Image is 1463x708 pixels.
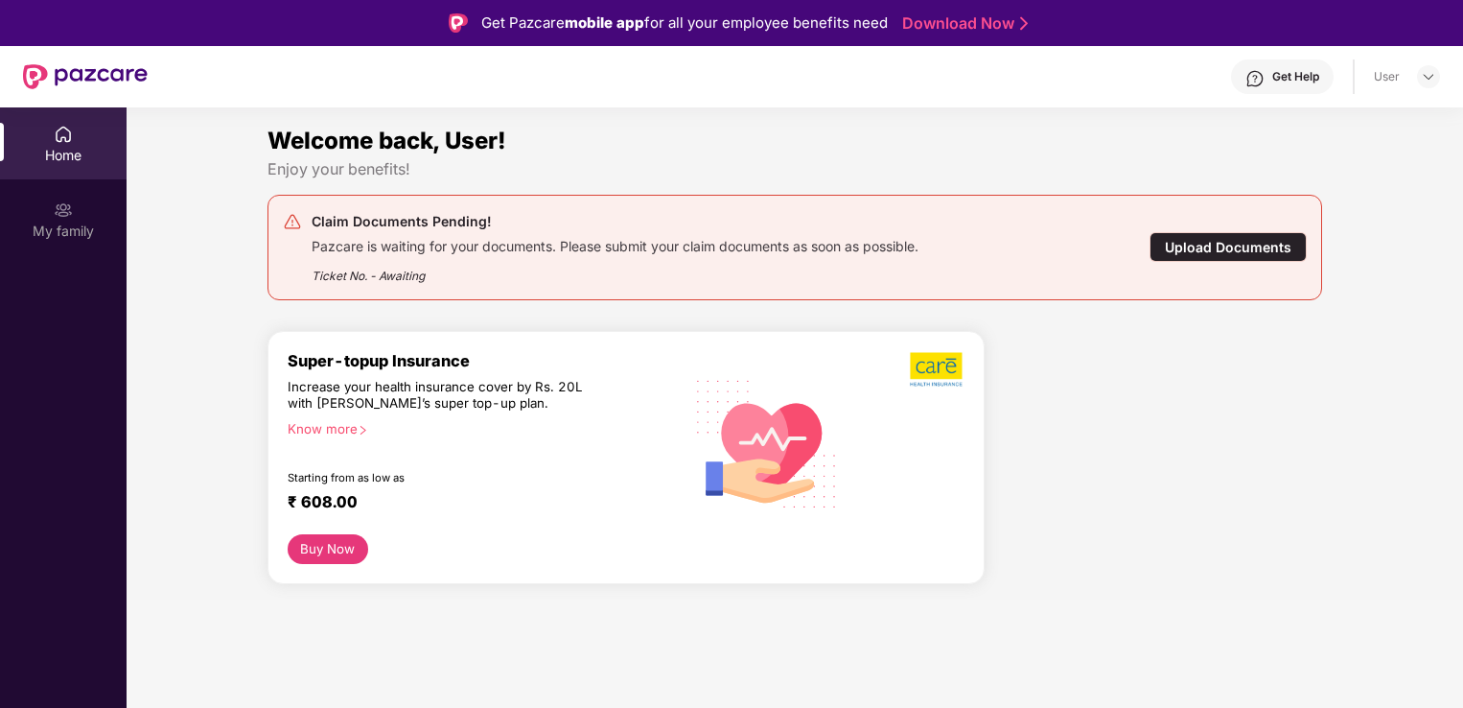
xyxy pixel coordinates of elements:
[267,127,506,154] span: Welcome back, User!
[312,233,918,255] div: Pazcare is waiting for your documents. Please submit your claim documents as soon as possible.
[312,255,918,285] div: Ticket No. - Awaiting
[288,379,600,413] div: Increase your health insurance cover by Rs. 20L with [PERSON_NAME]’s super top-up plan.
[288,534,368,564] button: Buy Now
[1272,69,1319,84] div: Get Help
[312,210,918,233] div: Claim Documents Pending!
[1374,69,1400,84] div: User
[902,13,1022,34] a: Download Now
[1020,13,1028,34] img: Stroke
[283,212,302,231] img: svg+xml;base64,PHN2ZyB4bWxucz0iaHR0cDovL3d3dy53My5vcmcvMjAwMC9zdmciIHdpZHRoPSIyNCIgaGVpZ2h0PSIyNC...
[481,12,888,35] div: Get Pazcare for all your employee benefits need
[288,421,671,435] div: Know more
[683,357,851,529] img: svg+xml;base64,PHN2ZyB4bWxucz0iaHR0cDovL3d3dy53My5vcmcvMjAwMC9zdmciIHhtbG5zOnhsaW5rPSJodHRwOi8vd3...
[54,125,73,144] img: svg+xml;base64,PHN2ZyBpZD0iSG9tZSIgeG1sbnM9Imh0dHA6Ly93d3cudzMub3JnLzIwMDAvc3ZnIiB3aWR0aD0iMjAiIG...
[358,425,368,436] span: right
[54,201,73,220] img: svg+xml;base64,PHN2ZyB3aWR0aD0iMjAiIGhlaWdodD0iMjAiIHZpZXdCb3g9IjAgMCAyMCAyMCIgZmlsbD0ibm9uZSIgeG...
[288,351,683,370] div: Super-topup Insurance
[449,13,468,33] img: Logo
[1421,69,1436,84] img: svg+xml;base64,PHN2ZyBpZD0iRHJvcGRvd24tMzJ4MzIiIHhtbG5zPSJodHRwOi8vd3d3LnczLm9yZy8yMDAwL3N2ZyIgd2...
[1149,232,1307,262] div: Upload Documents
[267,159,1322,179] div: Enjoy your benefits!
[1245,69,1265,88] img: svg+xml;base64,PHN2ZyBpZD0iSGVscC0zMngzMiIgeG1sbnM9Imh0dHA6Ly93d3cudzMub3JnLzIwMDAvc3ZnIiB3aWR0aD...
[288,471,601,484] div: Starting from as low as
[565,13,644,32] strong: mobile app
[288,492,663,515] div: ₹ 608.00
[910,351,964,388] img: b5dec4f62d2307b9de63beb79f102df3.png
[23,64,148,89] img: New Pazcare Logo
